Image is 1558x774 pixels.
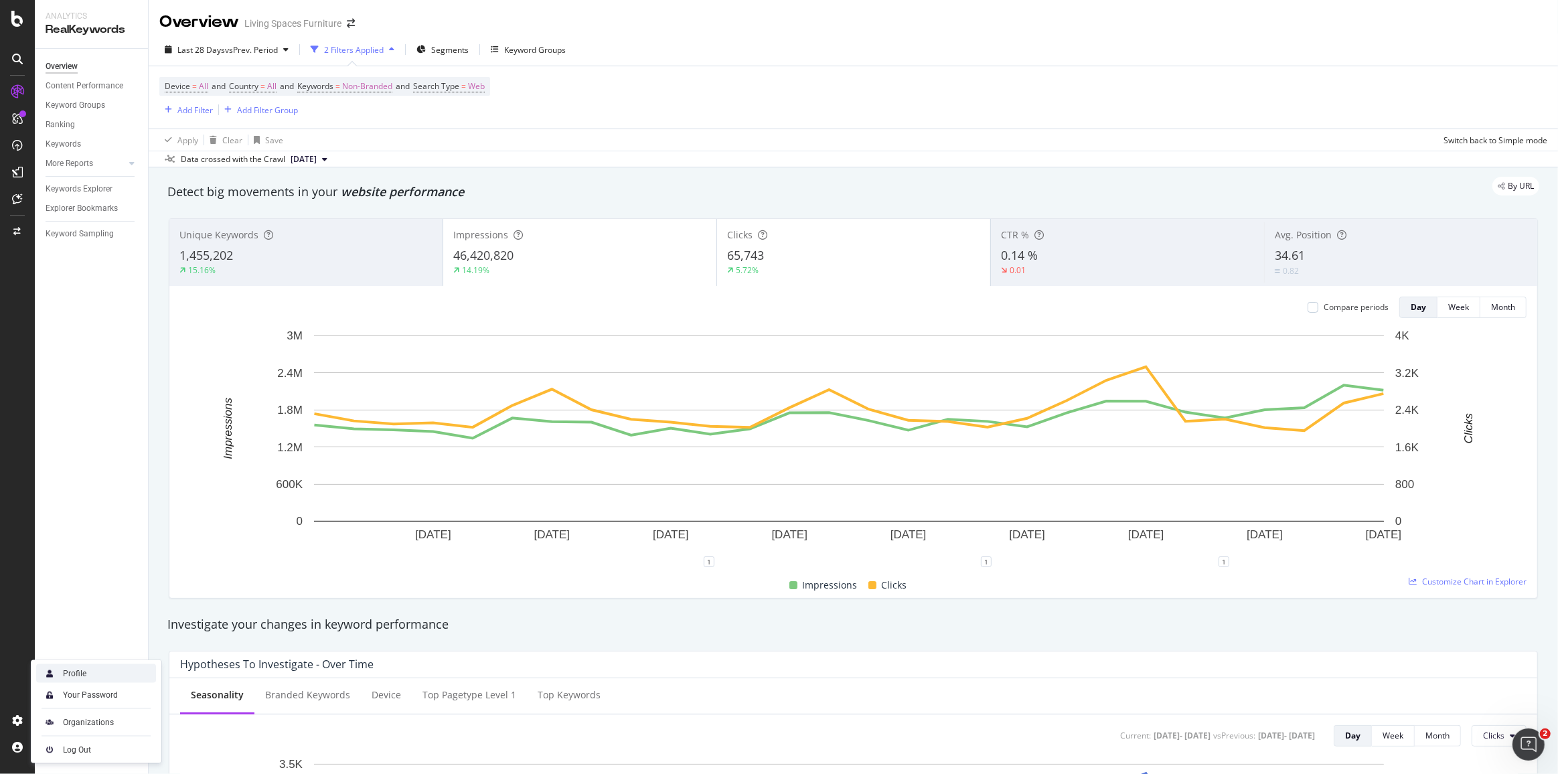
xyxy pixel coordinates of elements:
span: Avg. Position [1275,228,1332,241]
text: Impressions [222,398,234,459]
a: Log Out [36,741,156,759]
div: Data crossed with the Crawl [181,153,285,165]
text: [DATE] [1128,528,1164,541]
svg: A chart. [180,329,1518,562]
div: Investigate your changes in keyword performance [167,616,1539,633]
iframe: Intercom live chat [1512,728,1545,761]
span: and [396,80,410,92]
button: Month [1415,725,1461,747]
button: 2 Filters Applied [305,39,400,60]
span: All [267,77,277,96]
a: Ranking [46,118,139,132]
div: Hypotheses to Investigate - Over Time [180,657,374,671]
text: [DATE] [772,528,808,541]
span: Unique Keywords [179,228,258,241]
div: Day [1411,301,1426,313]
text: [DATE] [653,528,689,541]
text: [DATE] [1009,528,1045,541]
img: prfnF3csMXgAAAABJRU5ErkJggg== [42,742,58,758]
div: RealKeywords [46,22,137,37]
div: Your Password [63,690,118,700]
a: Explorer Bookmarks [46,202,139,216]
button: Week [1372,725,1415,747]
span: = [260,80,265,92]
div: 0.01 [1010,264,1026,276]
span: Impressions [803,577,858,593]
a: Keyword Sampling [46,227,139,241]
div: Organizations [63,717,114,728]
text: Clicks [1462,413,1475,444]
div: More Reports [46,157,93,171]
span: Device [165,80,190,92]
span: Non-Branded [342,77,392,96]
text: 800 [1395,478,1414,491]
text: 1.6K [1395,441,1419,454]
div: 15.16% [188,264,216,276]
span: CTR % [1001,228,1029,241]
div: Add Filter Group [237,104,298,116]
div: Top Keywords [538,688,601,702]
text: 600K [276,478,303,491]
div: Month [1425,730,1450,741]
div: [DATE] - [DATE] [1258,730,1315,741]
span: Last 28 Days [177,44,225,56]
div: Top pagetype Level 1 [422,688,516,702]
a: Your Password [36,686,156,704]
span: Clicks [882,577,907,593]
button: Segments [411,39,474,60]
div: Apply [177,135,198,146]
div: Content Performance [46,79,123,93]
img: Xx2yTbCeVcdxHMdxHOc+8gctb42vCocUYgAAAABJRU5ErkJggg== [42,666,58,682]
text: 1.2M [277,441,303,454]
span: 2025 Sep. 5th [291,153,317,165]
span: vs Prev. Period [225,44,278,56]
div: Living Spaces Furniture [244,17,341,30]
div: Current: [1120,730,1151,741]
div: Keyword Sampling [46,227,114,241]
button: Keyword Groups [485,39,571,60]
span: 0.14 % [1001,247,1038,263]
div: Log Out [63,745,91,755]
button: Clear [204,129,242,151]
a: Content Performance [46,79,139,93]
img: tUVSALn78D46LlpAY8klYZqgKwTuBm2K29c6p1XQNDCsM0DgKSSoAXXevcAwljcHBINEg0LrUEktgcYYD5sVUphq1JigPmkfB... [42,687,58,703]
text: [DATE] [415,528,451,541]
button: Add Filter [159,102,213,118]
div: Seasonality [191,688,244,702]
button: Week [1437,297,1480,318]
text: 3.2K [1395,367,1419,380]
span: Customize Chart in Explorer [1422,576,1527,587]
text: 1.8M [277,404,303,416]
button: Save [248,129,283,151]
text: 2.4M [277,367,303,380]
div: [DATE] - [DATE] [1154,730,1211,741]
span: Web [468,77,485,96]
text: 0 [1395,515,1401,528]
button: Add Filter Group [219,102,298,118]
div: Analytics [46,11,137,22]
span: By URL [1508,182,1534,190]
div: 5.72% [736,264,759,276]
button: Clicks [1472,725,1527,747]
a: Keyword Groups [46,98,139,112]
span: Clicks [1483,730,1504,741]
button: [DATE] [285,151,333,167]
img: AtrBVVRoAgWaAAAAAElFTkSuQmCC [42,714,58,730]
span: 1,455,202 [179,247,233,263]
div: 2 Filters Applied [324,44,384,56]
div: Clear [222,135,242,146]
span: and [212,80,226,92]
a: Organizations [36,713,156,732]
div: arrow-right-arrow-left [347,19,355,28]
text: 3.5K [279,758,303,771]
div: Overview [46,60,78,74]
span: 46,420,820 [453,247,514,263]
button: Day [1334,725,1372,747]
div: 1 [981,556,992,567]
button: Switch back to Simple mode [1438,129,1547,151]
div: Keywords Explorer [46,182,112,196]
div: 1 [1219,556,1229,567]
span: = [461,80,466,92]
a: Keywords [46,137,139,151]
text: [DATE] [1366,528,1402,541]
